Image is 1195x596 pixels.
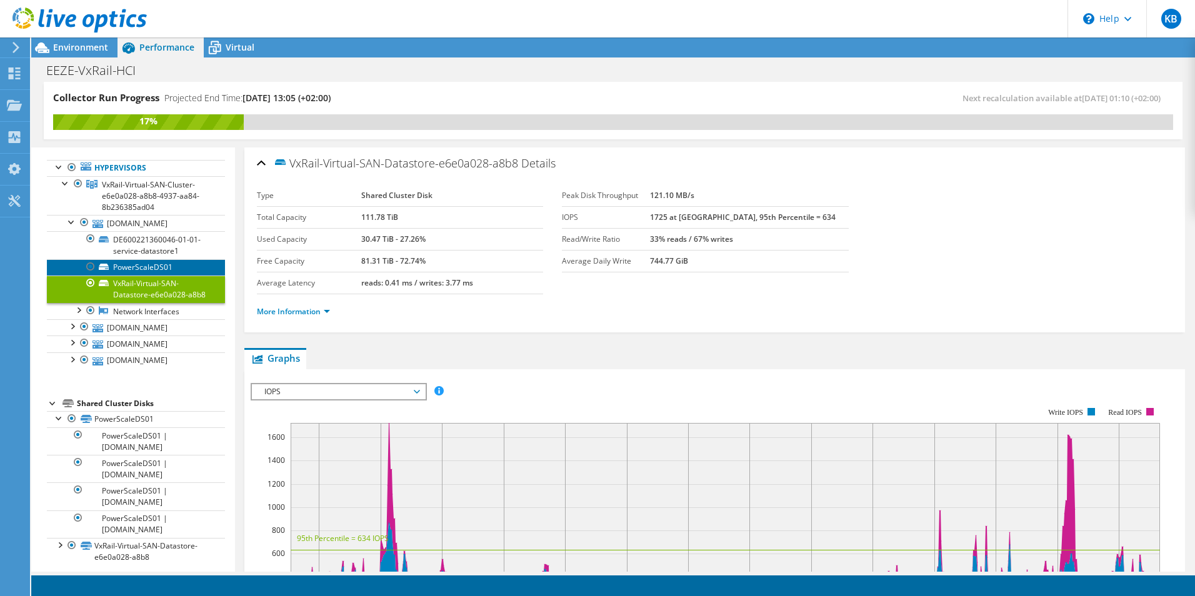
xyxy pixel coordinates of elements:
span: Next recalculation available at [962,92,1167,104]
a: Network Interfaces [47,303,225,319]
span: VxRail-Virtual-SAN-Cluster-e6e0a028-a8b8-4937-aa84-8b236385ad04 [102,179,199,212]
a: [DOMAIN_NAME] [47,215,225,231]
a: VxRail-Virtual-SAN-Datastore-e6e0a028-a8b8 [47,538,225,565]
a: PowerScaleDS01 | [DOMAIN_NAME] [47,455,225,482]
a: VxRail-Virtual-SAN-Cluster-e6e0a028-a8b8-4937-aa84-8b236385ad04 [47,176,225,215]
text: 95th Percentile = 634 IOPS [297,533,389,544]
span: KB [1161,9,1181,29]
text: Read IOPS [1108,408,1142,417]
text: Write IOPS [1048,408,1083,417]
text: 1600 [267,432,285,442]
label: Type [257,189,361,202]
a: PowerScaleDS01 [47,259,225,276]
b: 111.78 TiB [361,212,398,222]
b: 1725 at [GEOGRAPHIC_DATA], 95th Percentile = 634 [650,212,836,222]
b: 33% reads / 67% writes [650,234,733,244]
b: reads: 0.41 ms / writes: 3.77 ms [361,277,473,288]
label: Free Capacity [257,255,361,267]
span: [DATE] 01:10 (+02:00) [1082,92,1161,104]
div: Shared Cluster Disks [77,396,225,411]
a: PowerScaleDS01 [47,411,225,427]
a: Hypervisors [47,160,225,176]
b: 744.77 GiB [650,256,688,266]
b: 30.47 TiB - 27.26% [361,234,426,244]
text: 1000 [267,502,285,512]
svg: \n [1083,13,1094,24]
span: VxRail-Virtual-SAN-Datastore-e6e0a028-a8b8 [273,156,518,170]
label: Used Capacity [257,233,361,246]
label: Total Capacity [257,211,361,224]
label: Read/Write Ratio [562,233,650,246]
a: PowerScaleDS01 | [DOMAIN_NAME] [47,427,225,455]
text: 600 [272,548,285,559]
label: Average Daily Write [562,255,650,267]
a: [DOMAIN_NAME] [47,335,225,352]
b: 121.10 MB/s [650,190,694,201]
span: Performance [139,41,194,53]
h1: EEZE-VxRail-HCI [41,64,155,77]
span: Environment [53,41,108,53]
span: IOPS [258,384,419,399]
a: PowerScaleDS01 | [DOMAIN_NAME] [47,510,225,538]
a: DE600221360046-01-01-service-datastore1 [47,231,225,259]
a: [DOMAIN_NAME] [47,352,225,369]
label: IOPS [562,211,650,224]
span: Virtual [226,41,254,53]
a: More Information [257,306,330,317]
b: 81.31 TiB - 72.74% [361,256,426,266]
a: [DOMAIN_NAME] [47,319,225,335]
span: Graphs [251,352,300,364]
h4: Projected End Time: [164,91,331,105]
text: 1400 [267,455,285,465]
text: 800 [272,525,285,535]
label: Average Latency [257,277,361,289]
div: 17% [53,114,244,128]
label: Peak Disk Throughput [562,189,650,202]
span: [DATE] 13:05 (+02:00) [242,92,331,104]
a: VxRail-Virtual-SAN-Datastore-e6e0a028-a8b8 [47,276,225,303]
a: PowerScaleDS01 | [DOMAIN_NAME] [47,482,225,510]
b: Shared Cluster Disk [361,190,432,201]
text: 1200 [267,479,285,489]
span: Details [521,156,556,171]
